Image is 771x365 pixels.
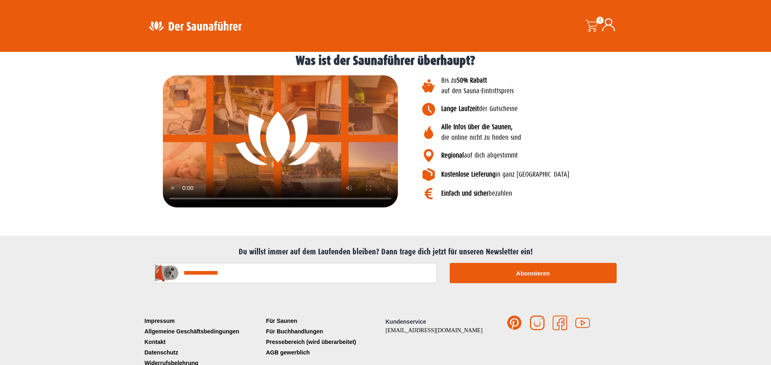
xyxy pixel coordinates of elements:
[143,347,264,358] a: Datenschutz
[386,327,483,333] a: [EMAIL_ADDRESS][DOMAIN_NAME]
[386,318,426,325] span: Kundenservice
[143,337,264,347] a: Kontakt
[441,152,464,159] b: Regional
[441,188,645,199] p: bezahlen
[143,326,264,337] a: Allgemeine Geschäftsbedingungen
[264,337,386,347] a: Pressebereich (wird überarbeitet)
[143,316,264,326] a: Impressum
[441,105,479,113] b: Lange Laufzeit
[441,75,645,97] p: Bis zu auf den Sauna-Eintrittspreis
[147,247,625,257] h2: Du willst immer auf dem Laufenden bleiben? Dann trage dich jetzt für unseren Newsletter ein!
[457,77,487,84] b: 50% Rabatt
[596,17,604,24] span: 0
[4,54,767,67] h1: Was ist der Saunaführer überhaupt?
[441,169,645,180] p: in ganz [GEOGRAPHIC_DATA]
[441,190,489,197] b: Einfach und sicher
[441,104,645,114] p: der Gutscheine
[441,123,513,131] b: Alle Infos über die Saunen,
[441,122,645,143] p: die online nicht zu finden sind
[441,171,495,178] b: Kostenlose Lieferung
[450,263,617,283] button: Abonnieren
[264,326,386,337] a: Für Buchhandlungen
[264,347,386,358] a: AGB gewerblich
[441,150,645,161] p: auf dich abgestimmt
[264,316,386,358] nav: Menü
[264,316,386,326] a: Für Saunen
